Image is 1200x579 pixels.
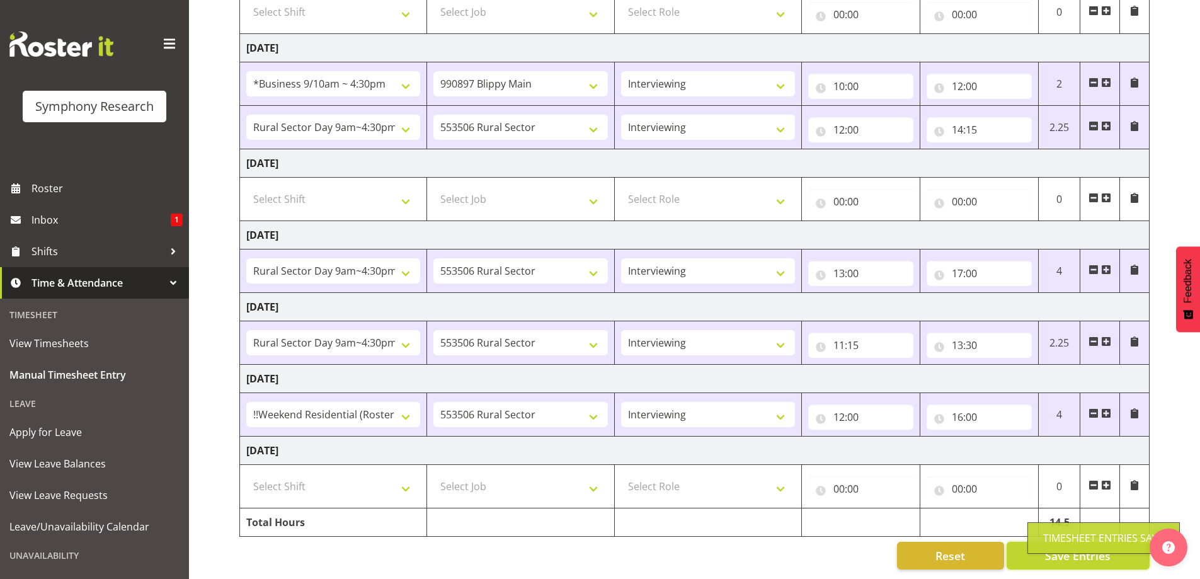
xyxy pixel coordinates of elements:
[935,547,965,564] span: Reset
[35,97,154,116] div: Symphony Research
[31,273,164,292] span: Time & Attendance
[9,334,180,353] span: View Timesheets
[3,328,186,359] a: View Timesheets
[1038,62,1080,106] td: 2
[808,2,913,27] input: Click to select...
[927,333,1032,358] input: Click to select...
[171,214,183,226] span: 1
[1162,541,1175,554] img: help-xxl-2.png
[3,448,186,479] a: View Leave Balances
[1038,508,1080,537] td: 14.5
[1045,547,1111,564] span: Save Entries
[808,117,913,142] input: Click to select...
[3,391,186,416] div: Leave
[1182,259,1194,303] span: Feedback
[808,404,913,430] input: Click to select...
[927,2,1032,27] input: Click to select...
[927,117,1032,142] input: Click to select...
[927,74,1032,99] input: Click to select...
[927,261,1032,286] input: Click to select...
[9,454,180,473] span: View Leave Balances
[9,517,180,536] span: Leave/Unavailability Calendar
[9,486,180,505] span: View Leave Requests
[240,293,1150,321] td: [DATE]
[808,74,913,99] input: Click to select...
[927,404,1032,430] input: Click to select...
[9,365,180,384] span: Manual Timesheet Entry
[240,221,1150,249] td: [DATE]
[3,511,186,542] a: Leave/Unavailability Calendar
[1038,465,1080,508] td: 0
[808,476,913,502] input: Click to select...
[3,479,186,511] a: View Leave Requests
[1038,393,1080,437] td: 4
[31,210,171,229] span: Inbox
[3,416,186,448] a: Apply for Leave
[1043,530,1164,546] div: Timesheet Entries Save
[240,508,427,537] td: Total Hours
[1038,178,1080,221] td: 0
[9,32,113,57] img: Rosterit website logo
[3,302,186,328] div: Timesheet
[1176,246,1200,332] button: Feedback - Show survey
[240,365,1150,393] td: [DATE]
[1038,249,1080,293] td: 4
[240,437,1150,465] td: [DATE]
[808,189,913,214] input: Click to select...
[240,34,1150,62] td: [DATE]
[897,542,1004,570] button: Reset
[927,476,1032,502] input: Click to select...
[9,423,180,442] span: Apply for Leave
[808,333,913,358] input: Click to select...
[31,242,164,261] span: Shifts
[1038,321,1080,365] td: 2.25
[240,149,1150,178] td: [DATE]
[1038,106,1080,149] td: 2.25
[3,359,186,391] a: Manual Timesheet Entry
[3,542,186,568] div: Unavailability
[31,179,183,198] span: Roster
[1007,542,1150,570] button: Save Entries
[808,261,913,286] input: Click to select...
[927,189,1032,214] input: Click to select...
